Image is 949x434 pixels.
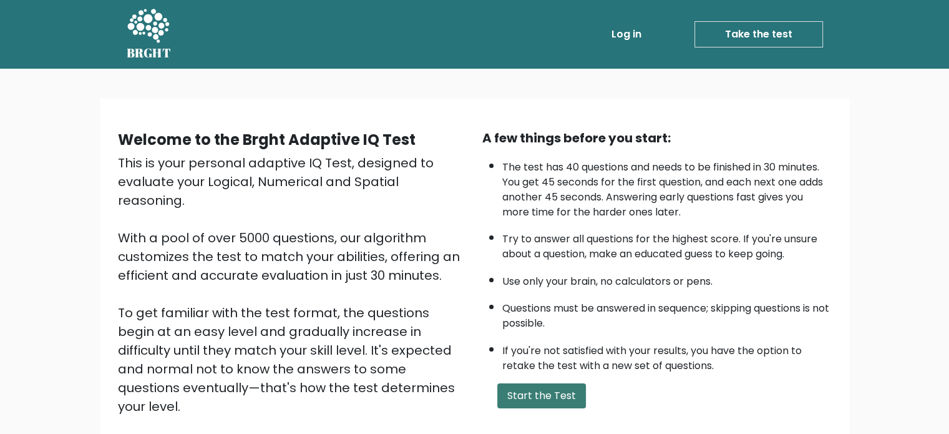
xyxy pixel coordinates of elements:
button: Start the Test [497,383,586,408]
li: The test has 40 questions and needs to be finished in 30 minutes. You get 45 seconds for the firs... [502,154,832,220]
a: Take the test [694,21,823,47]
h5: BRGHT [127,46,172,61]
li: Questions must be answered in sequence; skipping questions is not possible. [502,295,832,331]
li: If you're not satisfied with your results, you have the option to retake the test with a new set ... [502,337,832,373]
li: Try to answer all questions for the highest score. If you're unsure about a question, make an edu... [502,225,832,262]
div: A few things before you start: [482,129,832,147]
li: Use only your brain, no calculators or pens. [502,268,832,289]
a: Log in [606,22,646,47]
a: BRGHT [127,5,172,64]
b: Welcome to the Brght Adaptive IQ Test [118,129,416,150]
